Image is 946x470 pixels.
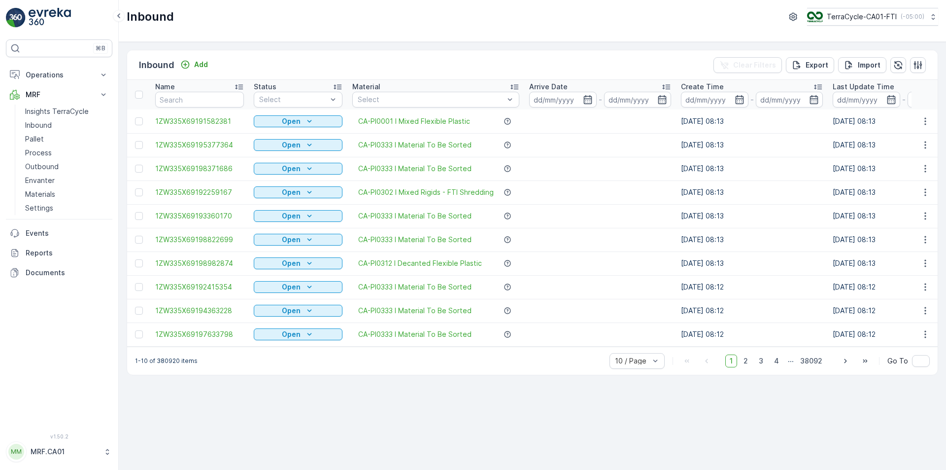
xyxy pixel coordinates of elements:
[135,117,143,125] div: Toggle Row Selected
[155,92,244,108] input: Search
[254,328,342,340] button: Open
[858,60,880,70] p: Import
[676,323,828,346] td: [DATE] 08:12
[358,95,504,105] p: Select
[676,204,828,228] td: [DATE] 08:13
[529,82,568,92] p: Arrive Date
[733,60,776,70] p: Clear Filters
[358,116,470,126] a: CA-PI0001 I Mixed Flexible Plastic
[827,12,897,22] p: TerraCycle-CA01-FTI
[25,148,52,158] p: Process
[282,211,301,221] p: Open
[676,299,828,323] td: [DATE] 08:12
[756,92,823,108] input: dd/mm/yyyy
[135,330,143,338] div: Toggle Row Selected
[254,139,342,151] button: Open
[901,13,924,21] p: ( -05:00 )
[352,82,380,92] p: Material
[155,235,244,245] a: 1ZW335X69198822699
[6,65,112,85] button: Operations
[604,92,672,108] input: dd/mm/yyyy
[6,263,112,283] a: Documents
[176,59,212,71] button: Add
[25,162,59,172] p: Outbound
[25,107,89,116] p: Insights TerraCycle
[358,140,472,150] a: CA-PI0333 I Material To Be Sorted
[25,120,52,130] p: Inbound
[155,282,244,292] span: 1ZW335X69192415354
[681,92,748,108] input: dd/mm/yyyy
[599,94,602,106] p: -
[676,133,828,157] td: [DATE] 08:13
[29,8,71,28] img: logo_light-DOdMpM7g.png
[6,85,112,105] button: MRF
[21,105,112,118] a: Insights TerraCycle
[282,140,301,150] p: Open
[25,134,44,144] p: Pallet
[155,82,175,92] p: Name
[135,283,143,291] div: Toggle Row Selected
[21,201,112,215] a: Settings
[155,329,244,339] span: 1ZW335X69197633798
[26,90,93,100] p: MRF
[155,116,244,126] a: 1ZW335X69191582381
[254,305,342,317] button: Open
[254,257,342,269] button: Open
[282,329,301,339] p: Open
[155,140,244,150] a: 1ZW335X69195377364
[155,306,244,316] a: 1ZW335X69194363228
[21,132,112,146] a: Pallet
[6,8,26,28] img: logo
[31,447,99,457] p: MRF.CA01
[135,165,143,173] div: Toggle Row Selected
[358,282,472,292] a: CA-PI0333 I Material To Be Sorted
[135,188,143,196] div: Toggle Row Selected
[887,356,908,366] span: Go To
[833,92,900,108] input: dd/mm/yyyy
[26,70,93,80] p: Operations
[676,228,828,252] td: [DATE] 08:13
[282,306,301,316] p: Open
[282,164,301,174] p: Open
[754,355,768,367] span: 3
[135,259,143,267] div: Toggle Row Selected
[529,92,597,108] input: dd/mm/yyyy
[358,211,472,221] a: CA-PI0333 I Material To Be Sorted
[25,203,53,213] p: Settings
[155,164,244,174] span: 1ZW335X69198371686
[902,94,906,106] p: -
[6,243,112,263] a: Reports
[282,258,301,268] p: Open
[358,306,472,316] a: CA-PI0333 I Material To Be Sorted
[358,329,472,339] a: CA-PI0333 I Material To Be Sorted
[788,355,794,367] p: ...
[254,281,342,293] button: Open
[135,307,143,315] div: Toggle Row Selected
[25,189,55,199] p: Materials
[6,441,112,462] button: MMMRF.CA01
[155,211,244,221] a: 1ZW335X69193360170
[21,187,112,201] a: Materials
[254,115,342,127] button: Open
[155,258,244,268] a: 1ZW335X69198982874
[358,187,494,197] a: CA-PI0302 I Mixed Rigids - FTI Shredding
[358,235,472,245] a: CA-PI0333 I Material To Be Sorted
[282,116,301,126] p: Open
[358,164,472,174] a: CA-PI0333 I Material To Be Sorted
[135,141,143,149] div: Toggle Row Selected
[194,60,208,70] p: Add
[139,58,174,72] p: Inbound
[8,444,24,460] div: MM
[155,187,244,197] a: 1ZW335X69192259167
[358,258,482,268] a: CA-PI0312 I Decanted Flexible Plastic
